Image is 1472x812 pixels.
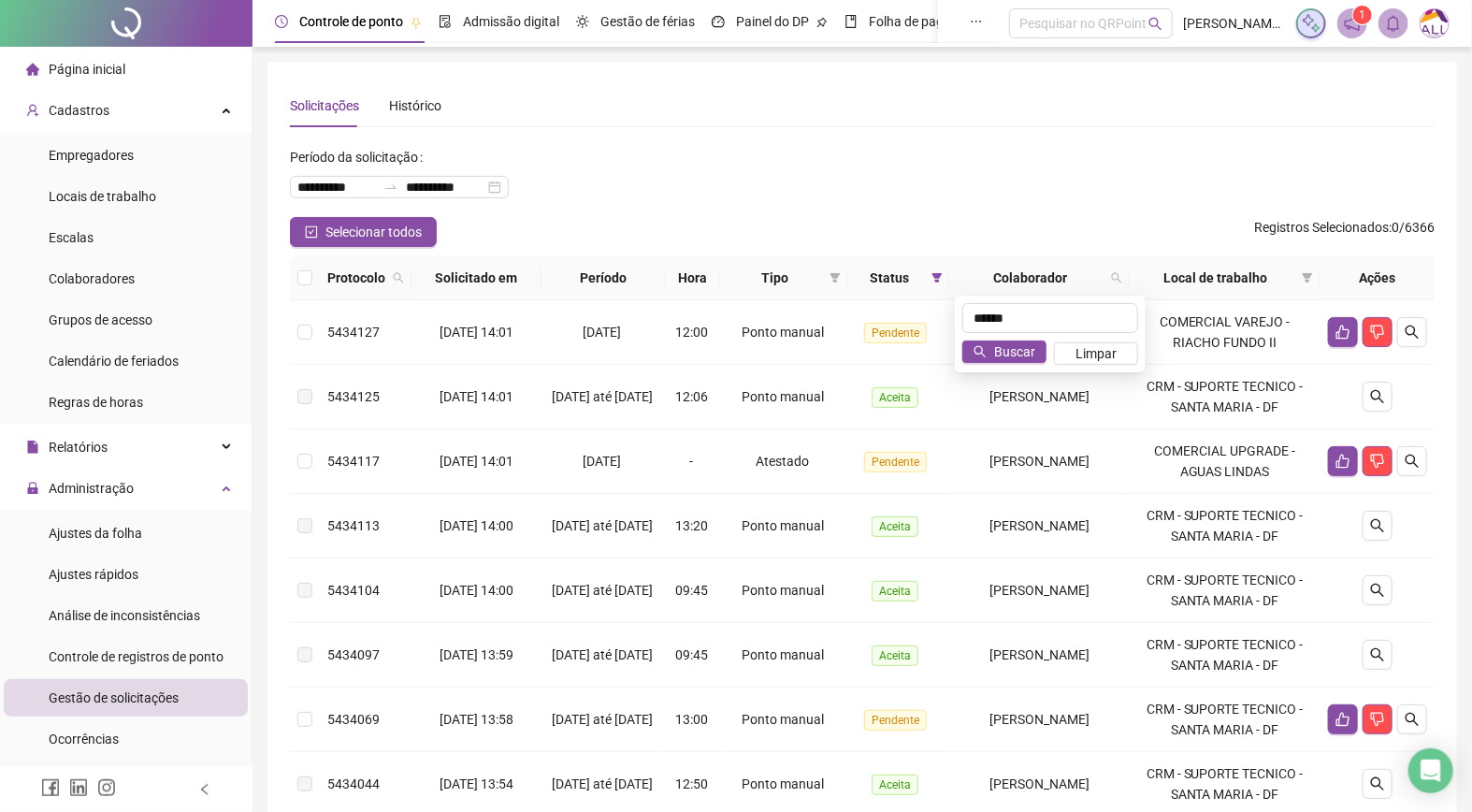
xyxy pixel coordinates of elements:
[299,14,403,29] span: Controle de ponto
[440,647,513,662] span: [DATE] 13:59
[928,264,946,292] span: filter
[325,222,422,242] span: Selecionar todos
[1130,558,1320,623] td: CRM - SUPORTE TECNICO - SANTA MARIA - DF
[989,583,1090,598] span: [PERSON_NAME]
[552,389,653,404] span: [DATE] até [DATE]
[742,518,824,533] span: Ponto manual
[393,272,404,283] span: search
[844,15,858,28] span: book
[327,712,380,727] span: 5434069
[49,567,138,582] span: Ajustes rápidos
[440,776,513,791] span: [DATE] 13:54
[872,775,918,795] span: Aceita
[389,95,441,116] div: Histórico
[1405,325,1420,340] span: search
[675,583,708,598] span: 09:45
[600,14,695,29] span: Gestão de férias
[1405,454,1420,469] span: search
[389,264,408,292] span: search
[49,526,142,541] span: Ajustes da folha
[305,225,318,239] span: check-square
[970,15,983,28] span: ellipsis
[552,776,653,791] span: [DATE] até [DATE]
[742,776,824,791] span: Ponto manual
[26,441,39,454] span: file
[49,230,94,245] span: Escalas
[26,482,39,495] span: lock
[756,454,809,469] span: Atestado
[49,732,119,747] span: Ocorrências
[872,387,918,408] span: Aceita
[931,272,943,283] span: filter
[1370,325,1385,340] span: dislike
[989,389,1090,404] span: [PERSON_NAME]
[1302,272,1313,283] span: filter
[463,14,559,29] span: Admissão digital
[675,647,708,662] span: 09:45
[411,17,422,28] span: pushpin
[666,256,720,300] th: Hora
[864,323,927,343] span: Pendente
[1137,268,1294,288] span: Local de trabalho
[327,583,380,598] span: 5434104
[742,712,824,727] span: Ponto manual
[49,103,109,118] span: Cadastros
[440,389,513,404] span: [DATE] 14:01
[1075,343,1117,364] span: Limpar
[1130,365,1320,429] td: CRM - SUPORTE TECNICO - SANTA MARIA - DF
[989,647,1090,662] span: [PERSON_NAME]
[439,15,452,28] span: file-done
[856,268,924,288] span: Status
[742,647,824,662] span: Ponto manual
[1421,9,1449,37] img: 75003
[1111,272,1122,283] span: search
[49,271,135,286] span: Colaboradores
[552,518,653,533] span: [DATE] até [DATE]
[872,516,918,537] span: Aceita
[958,268,1104,288] span: Colaborador
[864,710,927,731] span: Pendente
[689,454,693,469] span: -
[864,452,927,472] span: Pendente
[1130,429,1320,494] td: COMERCIAL UPGRADE - AGUAS LINDAS
[1335,325,1350,340] span: like
[1370,712,1385,727] span: dislike
[1130,494,1320,558] td: CRM - SUPORTE TECNICO - SANTA MARIA - DF
[49,312,152,327] span: Grupos de acesso
[440,518,513,533] span: [DATE] 14:00
[872,645,918,666] span: Aceita
[97,778,116,797] span: instagram
[1335,454,1350,469] span: like
[327,389,380,404] span: 5434125
[49,354,179,369] span: Calendário de feriados
[327,325,380,340] span: 5434127
[411,256,541,300] th: Solicitado em
[440,454,513,469] span: [DATE] 14:01
[675,518,708,533] span: 13:20
[49,148,134,163] span: Empregadores
[440,325,513,340] span: [DATE] 14:01
[962,341,1046,363] button: Buscar
[327,454,380,469] span: 5434117
[440,712,513,727] span: [DATE] 13:58
[327,647,380,662] span: 5434097
[290,217,437,247] button: Selecionar todos
[41,778,60,797] span: facebook
[49,395,143,410] span: Regras de horas
[327,518,380,533] span: 5434113
[1130,688,1320,752] td: CRM - SUPORTE TECNICO - SANTA MARIA - DF
[26,104,39,117] span: user-add
[198,783,211,796] span: left
[1353,6,1372,24] sup: 1
[1370,389,1385,404] span: search
[1130,300,1320,365] td: COMERCIAL VAREJO - RIACHO FUNDO II
[1254,217,1435,247] span: : 0 / 6366
[49,189,156,204] span: Locais de trabalho
[1298,264,1317,292] span: filter
[1370,776,1385,791] span: search
[1335,712,1350,727] span: like
[1148,17,1162,31] span: search
[49,440,108,455] span: Relatórios
[1301,13,1321,34] img: sparkle-icon.fc2bf0ac1784a2077858766a79e2daf3.svg
[675,389,708,404] span: 12:06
